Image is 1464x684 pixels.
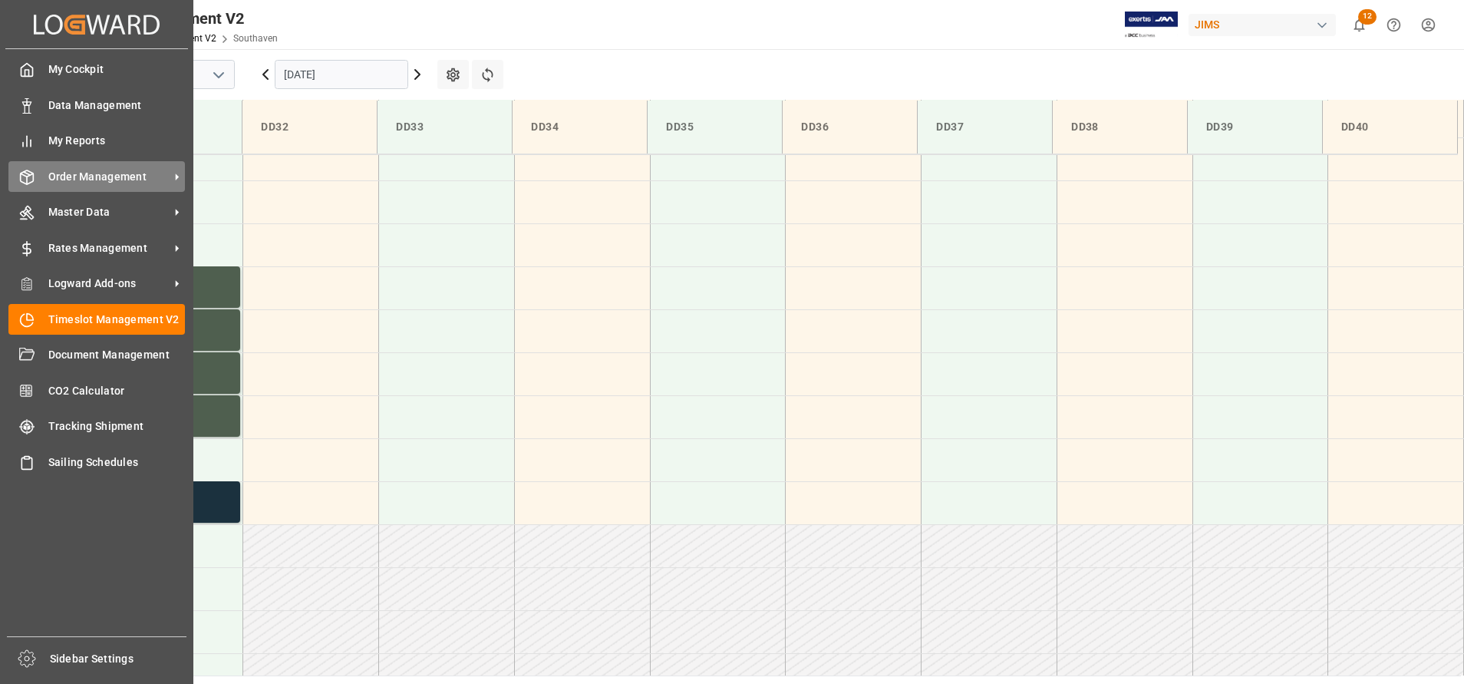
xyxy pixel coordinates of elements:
div: DD33 [390,113,500,141]
a: Sailing Schedules [8,447,185,477]
div: DD34 [525,113,635,141]
span: Document Management [48,347,186,363]
button: Help Center [1377,8,1411,42]
span: CO2 Calculator [48,383,186,399]
span: Sidebar Settings [50,651,187,667]
span: 12 [1358,9,1377,25]
button: open menu [206,63,229,87]
div: DD37 [930,113,1040,141]
div: JIMS [1189,14,1336,36]
span: My Reports [48,133,186,149]
a: My Reports [8,126,185,156]
div: DD39 [1200,113,1310,141]
div: DD35 [660,113,770,141]
div: DD36 [795,113,905,141]
span: Rates Management [48,240,170,256]
span: Sailing Schedules [48,454,186,471]
input: DD-MM-YYYY [275,60,408,89]
button: show 12 new notifications [1342,8,1377,42]
img: Exertis%20JAM%20-%20Email%20Logo.jpg_1722504956.jpg [1125,12,1178,38]
a: Timeslot Management V2 [8,304,185,334]
a: CO2 Calculator [8,375,185,405]
span: Logward Add-ons [48,276,170,292]
button: JIMS [1189,10,1342,39]
span: Timeslot Management V2 [48,312,186,328]
a: My Cockpit [8,55,185,84]
a: Data Management [8,90,185,120]
span: Tracking Shipment [48,418,186,435]
div: DD32 [255,113,364,141]
a: Tracking Shipment [8,411,185,441]
a: Document Management [8,340,185,370]
div: DD40 [1335,113,1445,141]
span: Order Management [48,169,170,185]
span: Master Data [48,204,170,220]
div: DD38 [1065,113,1175,141]
span: Data Management [48,97,186,114]
span: My Cockpit [48,61,186,78]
